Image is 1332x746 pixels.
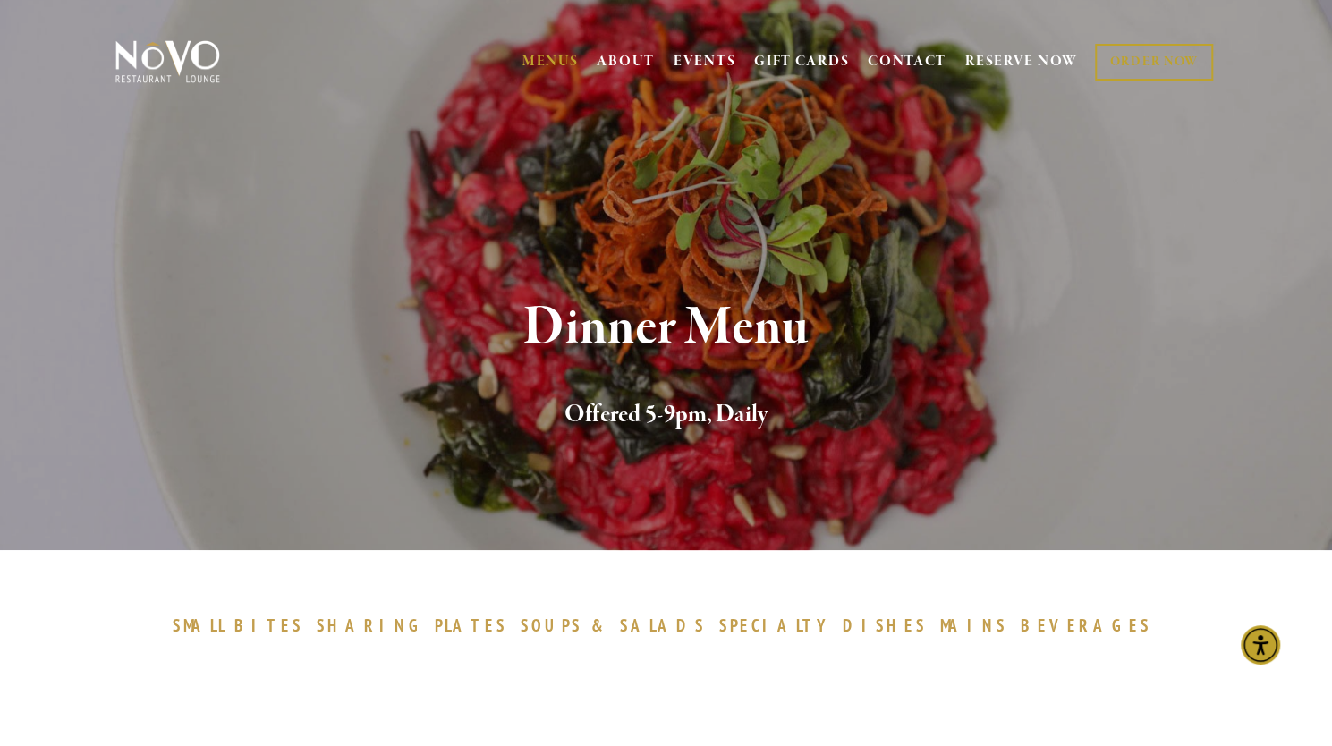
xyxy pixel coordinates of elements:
span: & [591,615,611,636]
a: ORDER NOW [1095,44,1212,81]
a: ABOUT [597,53,655,71]
div: Accessibility Menu [1241,625,1280,665]
a: SMALLBITES [173,615,313,636]
a: EVENTS [674,53,735,71]
a: GIFT CARDS [754,45,849,79]
a: MENUS [522,53,579,71]
h1: Dinner Menu [145,299,1188,357]
span: SMALL [173,615,226,636]
span: SHARING [317,615,426,636]
h2: Offered 5-9pm, Daily [145,396,1188,434]
img: Novo Restaurant &amp; Lounge [112,39,224,84]
span: PLATES [435,615,507,636]
a: SHARINGPLATES [317,615,515,636]
a: MAINS [940,615,1016,636]
span: BITES [234,615,303,636]
span: MAINS [940,615,1007,636]
a: CONTACT [868,45,946,79]
span: SPECIALTY [719,615,834,636]
span: SOUPS [520,615,582,636]
span: SALADS [620,615,706,636]
span: DISHES [842,615,927,636]
span: BEVERAGES [1021,615,1151,636]
a: SPECIALTYDISHES [719,615,936,636]
a: BEVERAGES [1021,615,1160,636]
a: SOUPS&SALADS [520,615,714,636]
a: RESERVE NOW [965,45,1078,79]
